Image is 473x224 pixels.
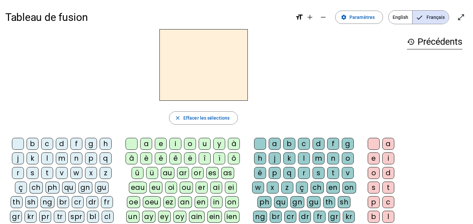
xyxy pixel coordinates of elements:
[78,182,92,194] div: gn
[253,211,267,223] div: ng
[129,182,147,194] div: eau
[225,211,239,223] div: ien
[196,182,208,194] div: er
[177,167,189,179] div: ar
[213,152,225,164] div: ï
[283,138,295,150] div: b
[72,196,84,208] div: cr
[184,138,196,150] div: o
[126,211,140,223] div: un
[317,11,330,24] button: Diminuer la taille de la police
[210,182,222,194] div: ai
[41,138,53,150] div: c
[41,152,53,164] div: l
[303,11,317,24] button: Augmenter la taille de la police
[342,182,356,194] div: on
[100,138,112,150] div: h
[389,11,412,24] span: English
[299,211,311,223] div: dr
[368,182,380,194] div: s
[25,196,38,208] div: sh
[221,167,234,179] div: as
[27,167,39,179] div: s
[68,211,84,223] div: spr
[85,152,97,164] div: p
[407,38,415,46] mat-icon: history
[87,211,99,223] div: bl
[343,211,355,223] div: kr
[327,152,339,164] div: n
[382,196,394,208] div: c
[257,196,271,208] div: ph
[295,13,303,21] mat-icon: format_size
[319,13,327,21] mat-icon: remove
[349,13,375,21] span: Paramètres
[95,182,109,194] div: gu
[175,115,181,121] mat-icon: close
[382,152,394,164] div: i
[169,152,181,164] div: ê
[132,167,143,179] div: û
[41,167,53,179] div: t
[306,13,314,21] mat-icon: add
[307,196,321,208] div: gu
[41,196,54,208] div: ng
[311,182,324,194] div: ch
[323,196,335,208] div: th
[298,138,310,150] div: c
[269,152,281,164] div: j
[211,196,223,208] div: in
[269,138,281,150] div: a
[342,152,354,164] div: o
[368,211,380,223] div: b
[169,111,238,125] button: Effacer les sélections
[86,196,98,208] div: dr
[388,10,449,24] mat-button-toggle-group: Language selection
[342,167,354,179] div: v
[254,152,266,164] div: h
[142,211,155,223] div: ay
[155,138,167,150] div: e
[382,182,394,194] div: t
[10,211,22,223] div: gr
[158,211,171,223] div: ey
[140,138,152,150] div: a
[57,196,69,208] div: br
[283,167,295,179] div: q
[327,182,340,194] div: en
[313,138,325,150] div: d
[70,138,82,150] div: f
[382,138,394,150] div: a
[228,152,240,164] div: ô
[382,167,394,179] div: d
[56,138,68,150] div: d
[100,167,112,179] div: z
[290,196,304,208] div: gn
[12,152,24,164] div: j
[184,152,196,164] div: ë
[225,196,239,208] div: on
[192,167,204,179] div: or
[252,182,264,194] div: w
[183,114,230,122] span: Effacer les sélections
[27,152,39,164] div: k
[56,152,68,164] div: m
[338,196,350,208] div: sh
[70,167,82,179] div: w
[225,182,237,194] div: ei
[413,11,449,24] span: Français
[341,14,347,20] mat-icon: settings
[284,211,296,223] div: cr
[27,138,39,150] div: b
[314,211,326,223] div: fr
[281,182,293,194] div: z
[207,211,222,223] div: ein
[102,211,114,223] div: cl
[368,196,380,208] div: p
[267,182,279,194] div: x
[25,211,37,223] div: kr
[127,196,140,208] div: oe
[296,182,308,194] div: ç
[228,138,240,150] div: à
[5,7,290,28] h1: Tableau de fusion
